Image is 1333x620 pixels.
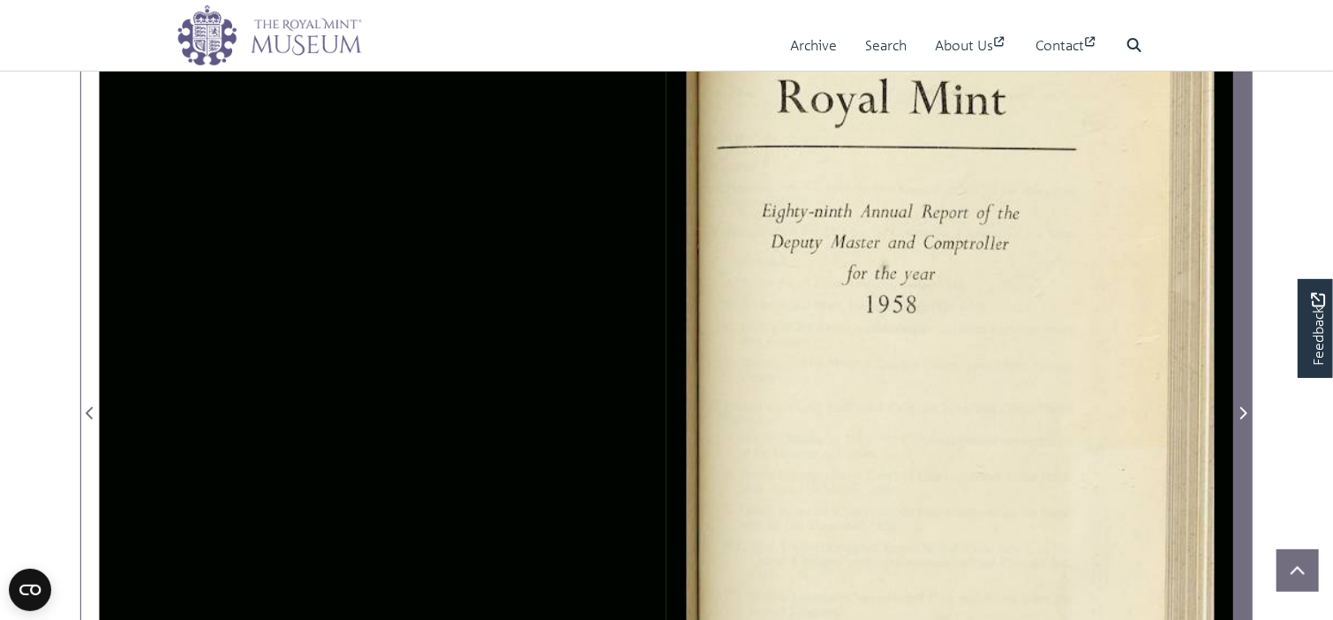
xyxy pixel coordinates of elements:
a: About Us [935,20,1007,71]
button: Open CMP widget [9,569,51,611]
a: Contact [1036,20,1098,71]
a: Would you like to provide feedback? [1298,279,1333,378]
img: logo_wide.png [177,4,362,66]
span: Feedback [1307,292,1329,366]
a: Archive [790,20,837,71]
a: Search [865,20,907,71]
button: Scroll to top [1277,549,1319,592]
